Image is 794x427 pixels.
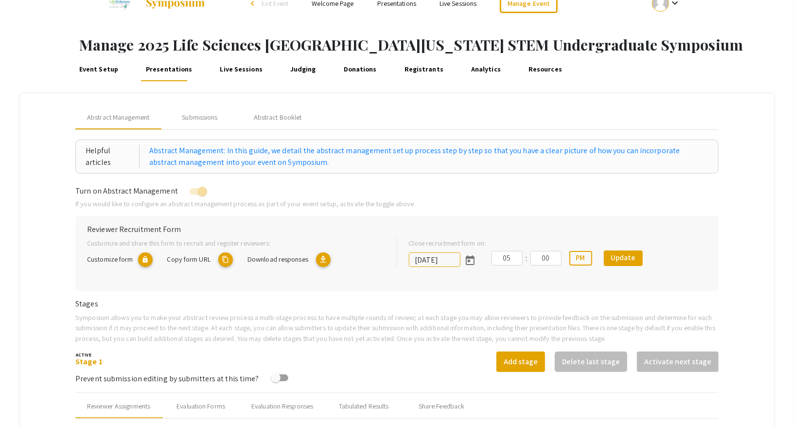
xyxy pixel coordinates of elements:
div: Tabulated Results [339,401,389,411]
div: Abstract Booklet [254,112,302,123]
span: Abstract Management [87,112,149,123]
button: PM [569,251,592,266]
a: Event Setup [77,58,120,81]
label: Close recruitment form on: [409,238,486,249]
div: Evaluation Forms [176,401,225,411]
span: Prevent submission editing by submitters at this time? [75,374,259,384]
p: Symposium allows you to make your abstract review process a multi-stage process to have multiple ... [75,312,719,344]
span: Turn on Abstract Management [75,186,178,196]
h6: Reviewer Recruitment Form [87,225,707,234]
div: Helpful articles [86,145,140,168]
div: Share Feedback [419,401,464,411]
input: Hours [492,251,523,266]
span: Customize form [87,254,133,264]
div: : [523,252,530,264]
p: Customize and share this form to recruit and register reviewers: [87,238,381,249]
span: Download responses [247,254,308,264]
a: Resources [527,58,564,81]
div: arrow_back_ios [251,0,257,6]
input: Minutes [530,251,562,266]
h1: Manage 2025 Life Sciences [GEOGRAPHIC_DATA][US_STATE] STEM Undergraduate Symposium [79,36,794,53]
mat-icon: Export responses [316,252,331,267]
span: Copy form URL [167,254,211,264]
h6: Stages [75,299,719,308]
button: Open calendar [460,250,480,270]
button: Activate next stage [637,352,719,372]
a: Donations [342,58,379,81]
a: Presentations [144,58,194,81]
a: Analytics [469,58,503,81]
button: Update [604,250,643,266]
button: Delete last stage [555,352,627,372]
p: If you would like to configure an abstract management process as part of your event setup, activa... [75,198,719,209]
div: Reviewer Assignments [87,401,150,411]
a: Registrants [403,58,445,81]
mat-icon: copy URL [218,252,233,267]
div: Evaluation Responses [251,401,313,411]
iframe: Chat [7,383,41,420]
div: Submissions [182,112,217,123]
a: Judging [288,58,318,81]
mat-icon: lock [138,252,153,267]
a: Abstract Management: In this guide, we detail the abstract management set up process step by step... [149,145,708,168]
a: Live Sessions [218,58,264,81]
button: Add stage [496,352,545,372]
a: Stage 1 [75,356,103,367]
